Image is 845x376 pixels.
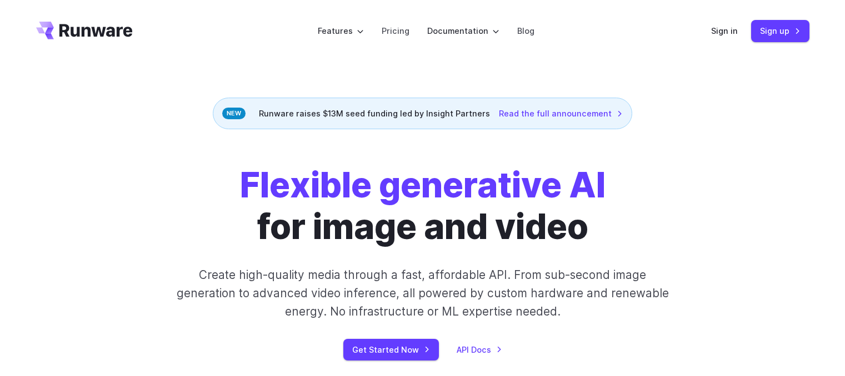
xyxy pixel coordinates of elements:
[175,266,670,321] p: Create high-quality media through a fast, affordable API. From sub-second image generation to adv...
[382,24,409,37] a: Pricing
[343,339,439,360] a: Get Started Now
[36,22,133,39] a: Go to /
[213,98,632,129] div: Runware raises $13M seed funding led by Insight Partners
[711,24,738,37] a: Sign in
[457,343,502,356] a: API Docs
[517,24,534,37] a: Blog
[427,24,499,37] label: Documentation
[499,107,623,120] a: Read the full announcement
[240,164,606,206] strong: Flexible generative AI
[318,24,364,37] label: Features
[751,20,809,42] a: Sign up
[240,165,606,248] h1: for image and video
